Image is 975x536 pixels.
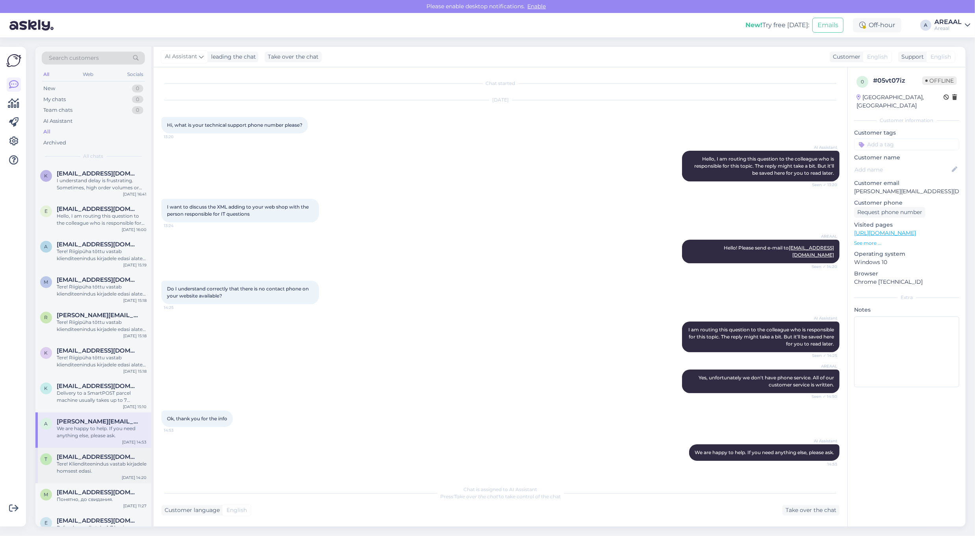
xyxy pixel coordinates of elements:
div: Team chats [43,106,72,114]
div: Web [82,69,95,79]
p: Chrome [TECHNICAL_ID] [854,278,959,286]
div: Take over the chat [782,505,840,516]
span: k [44,350,48,356]
div: [GEOGRAPHIC_DATA], [GEOGRAPHIC_DATA] [856,93,943,110]
span: I am routing this question to the colleague who is responsible for this topic. The reply might ta... [688,327,835,347]
span: Seen ✓ 14:25 [808,353,837,359]
div: Customer language [161,506,220,514]
span: Offline [922,76,957,85]
div: Tere! Klienditeenindus vastab kirjadele homsest edasi. [57,460,146,475]
span: andrejs@eurodigital.eu [57,418,139,425]
p: Operating system [854,250,959,258]
div: Tere! Riigipüha tõttu vastab klienditeenindus kirjadele edasi alates 21.08. Kui Teil on tellimuse... [57,319,146,333]
div: Tere! Riigipüha tõttu vastab klienditeenindus kirjadele edasi alates 21.08. Kui soovite tellimust... [57,248,146,262]
span: Search customers [49,54,99,62]
input: Add a tag [854,139,959,150]
a: AREAALAreaal [934,19,970,31]
span: t [45,456,48,462]
div: Off-hour [853,18,901,32]
div: Areaal [934,25,962,31]
div: My chats [43,96,66,104]
span: 14:53 [164,427,193,433]
span: AREAAL [808,233,837,239]
div: New [43,85,55,92]
div: Hello, I am routing this question to the colleague who is responsible for this topic. The reply m... [57,213,146,227]
div: A [920,20,931,31]
span: k [44,173,48,179]
span: r [44,314,48,320]
div: [DATE] 15:18 [123,298,146,303]
div: [DATE] 15:18 [123,368,146,374]
span: Hello! Please send e-mail to [724,245,834,258]
div: [DATE] 15:18 [123,333,146,339]
span: Chat is assigned to AI Assistant [464,486,538,492]
span: AI Assistant [808,315,837,321]
span: English [931,53,951,61]
div: Request phone number [854,207,925,218]
button: Emails [812,18,843,33]
span: a [44,244,48,250]
div: Extra [854,294,959,301]
span: mesevradaniil@gmail.com [57,489,139,496]
span: m [44,279,48,285]
span: e [44,208,48,214]
span: We are happy to help. If you need anything else, please ask. [695,449,834,455]
div: All [43,128,50,136]
b: New! [745,21,762,29]
div: Chat started [161,80,840,87]
span: English [226,506,247,514]
div: AI Assistant [43,117,72,125]
div: I understand delay is frustrating. Sometimes, high order volumes or supply chain issues cause thi... [57,177,146,191]
span: AI Assistant [165,52,197,61]
span: Seen ✓ 14:50 [808,394,837,399]
p: [PERSON_NAME][EMAIL_ADDRESS][DOMAIN_NAME] [854,187,959,196]
div: Support [898,53,924,61]
span: 13:24 [164,223,193,229]
span: richard.koppel@mail.ee [57,312,139,319]
span: Hello, I am routing this question to the colleague who is responsible for this topic. The reply m... [694,156,835,176]
span: 14:53 [808,461,837,467]
span: thesannur@gmail.com [57,453,139,460]
div: 0 [132,96,143,104]
div: Customer information [854,117,959,124]
div: [DATE] 15:19 [123,262,146,268]
p: Browser [854,270,959,278]
i: 'Take over the chat' [453,493,499,499]
div: [DATE] [161,96,840,104]
span: Press to take control of the chat [440,493,561,499]
span: e [44,520,48,526]
div: Delivery to a SmartPOST parcel machine usually takes up to 7 working days. [57,390,146,404]
p: Customer phone [854,199,959,207]
p: Customer name [854,153,959,162]
span: mihkelrannala05@gmail.com [57,276,139,283]
div: Customer [830,53,860,61]
div: leading the chat [208,53,256,61]
span: einarv2007@hotmail.com [57,517,139,524]
div: Tere! Riigipüha tõttu vastab klienditeenindus kirjadele edasi alates 21.08. Kui Teil on tellimuse... [57,283,146,298]
span: k [44,385,48,391]
span: 0 [861,79,864,85]
span: Yes, unfortunately we don't have phone service. All of our customer service is written. [699,375,835,388]
input: Add name [855,165,950,174]
div: All [42,69,51,79]
div: [DATE] 14:20 [122,475,146,481]
p: Visited pages [854,221,959,229]
div: [DATE] 16:41 [123,191,146,197]
div: We are happy to help. If you need anything else, please ask. [57,425,146,439]
span: a [44,421,48,427]
span: I want to discuss the XML adding to your web shop with the person responsible for IT questions [167,204,310,217]
div: # 05vt07iz [873,76,922,85]
a: [URL][DOMAIN_NAME] [854,229,916,237]
div: [DATE] 14:53 [122,439,146,445]
span: 14:25 [164,305,193,311]
span: kasemetsamesi@gmail.com [57,347,139,354]
div: [DATE] 16:00 [122,227,146,233]
span: Seen ✓ 14:20 [808,264,837,270]
span: All chats [83,153,104,160]
span: Enable [525,3,549,10]
span: aldraama@gmail.com [57,241,139,248]
div: Понятно, до свидания. [57,496,146,503]
span: AREAAL [808,363,837,369]
p: Customer tags [854,129,959,137]
span: Ok, thank you for the info [167,416,227,421]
